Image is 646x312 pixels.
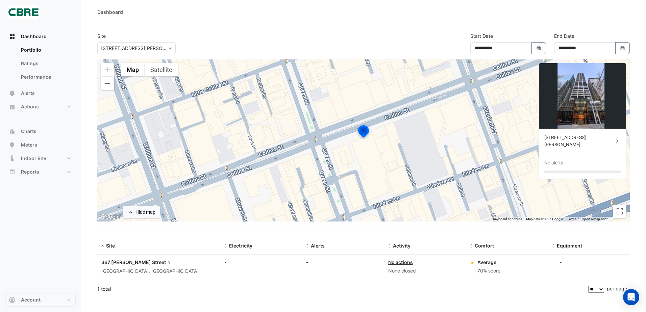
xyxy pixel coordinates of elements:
app-icon: Dashboard [9,33,16,40]
div: No alerts [544,159,563,166]
button: Hide map [123,206,160,218]
button: Alerts [5,86,76,100]
div: - [306,259,380,266]
div: None closed [388,267,462,275]
app-icon: Alerts [9,90,16,97]
div: [STREET_ADDRESS][PERSON_NAME] [544,134,614,148]
div: Dashboard [97,8,123,16]
div: - [224,259,298,266]
button: Indoor Env [5,152,76,165]
span: Indoor Env [21,155,46,162]
span: Reports [21,168,39,175]
span: Dashboard [21,33,47,40]
app-icon: Actions [9,103,16,110]
span: Alerts [21,90,35,97]
button: Account [5,293,76,307]
div: Hide map [135,209,155,216]
app-icon: Charts [9,128,16,135]
span: Street [152,259,173,266]
span: Charts [21,128,36,135]
div: [GEOGRAPHIC_DATA], [GEOGRAPHIC_DATA] [101,267,216,275]
img: Company Logo [8,5,39,19]
label: Site [97,32,106,40]
button: Dashboard [5,30,76,43]
button: Show satellite imagery [145,63,178,76]
span: Map data ©2025 Google [526,217,563,221]
button: Zoom out [101,77,114,90]
span: Equipment [557,243,582,249]
a: Terms (opens in new tab) [567,217,576,221]
span: Alerts [311,243,325,249]
app-icon: Meters [9,141,16,148]
fa-icon: Select Date [536,45,542,51]
div: 70% score [477,267,500,275]
span: Comfort [475,243,494,249]
img: site-pin-selected.svg [356,124,371,140]
a: Open this area in Google Maps (opens a new window) [99,213,121,222]
span: Electricity [229,243,252,249]
app-icon: Reports [9,168,16,175]
a: Report a map error [580,217,607,221]
app-icon: Indoor Env [9,155,16,162]
div: Dashboard [5,43,76,86]
img: 367 Collins Street [539,63,626,129]
button: Show street map [121,63,145,76]
button: Charts [5,125,76,138]
fa-icon: Select Date [620,45,626,51]
span: 367 [PERSON_NAME] [101,259,151,265]
div: Open Intercom Messenger [623,289,639,305]
span: Meters [21,141,37,148]
button: Toggle fullscreen view [613,205,626,218]
span: per page [607,286,627,291]
button: Zoom in [101,63,114,76]
button: Keyboard shortcuts [493,217,522,222]
a: Portfolio [16,43,76,57]
a: Performance [16,70,76,84]
div: Average [477,259,500,266]
label: Start Date [470,32,493,40]
button: Meters [5,138,76,152]
span: Site [106,243,115,249]
div: - [560,259,562,266]
a: No actions [388,259,413,265]
button: Reports [5,165,76,179]
img: Google [99,213,121,222]
a: Ratings [16,57,76,70]
button: Actions [5,100,76,113]
span: Actions [21,103,39,110]
label: End Date [554,32,574,40]
div: 1 total [97,281,587,297]
span: Account [21,296,41,303]
span: Activity [393,243,411,249]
